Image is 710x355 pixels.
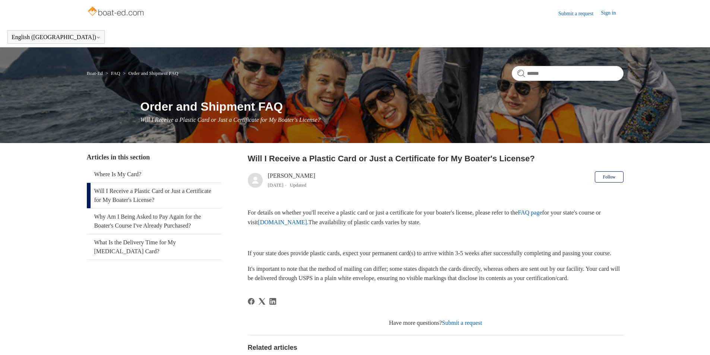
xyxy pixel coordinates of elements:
div: Have more questions? [248,318,624,327]
li: Order and Shipment FAQ [122,70,178,76]
a: Submit a request [442,320,482,326]
a: Sign in [601,9,623,18]
li: FAQ [104,70,122,76]
input: Search [512,66,624,81]
li: Updated [290,182,306,188]
svg: Share this page on X Corp [259,298,265,305]
div: [PERSON_NAME] [268,171,315,189]
svg: Share this page on LinkedIn [269,298,276,305]
a: FAQ page [518,209,542,216]
p: It's important to note that the method of mailing can differ; some states dispatch the cards dire... [248,264,624,283]
img: Boat-Ed Help Center home page [87,4,146,19]
a: Where Is My Card? [87,166,221,183]
button: English ([GEOGRAPHIC_DATA]) [12,34,101,41]
a: Will I Receive a Plastic Card or Just a Certificate for My Boater's License? [87,183,221,208]
span: Will I Receive a Plastic Card or Just a Certificate for My Boater's License? [141,117,321,123]
div: Live chat [685,330,704,349]
h2: Related articles [248,343,624,353]
a: X Corp [259,298,265,305]
a: Submit a request [558,10,601,18]
time: 04/08/2025, 11:43 [268,182,284,188]
h1: Order and Shipment FAQ [141,98,624,115]
a: What Is the Delivery Time for My [MEDICAL_DATA] Card? [87,234,221,260]
a: [DOMAIN_NAME]. [258,219,309,225]
button: Follow Article [595,171,623,183]
a: Why Am I Being Asked to Pay Again for the Boater's Course I've Already Purchased? [87,209,221,234]
p: For details on whether you'll receive a plastic card or just a certificate for your boater's lice... [248,208,624,227]
a: Facebook [248,298,255,305]
a: Order and Shipment FAQ [129,70,179,76]
a: LinkedIn [269,298,276,305]
a: FAQ [111,70,120,76]
p: If your state does provide plastic cards, expect your permanent card(s) to arrive within 3-5 week... [248,248,624,258]
svg: Share this page on Facebook [248,298,255,305]
li: Boat-Ed [87,70,104,76]
a: Boat-Ed [87,70,103,76]
h2: Will I Receive a Plastic Card or Just a Certificate for My Boater's License? [248,152,624,165]
span: Articles in this section [87,153,150,161]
